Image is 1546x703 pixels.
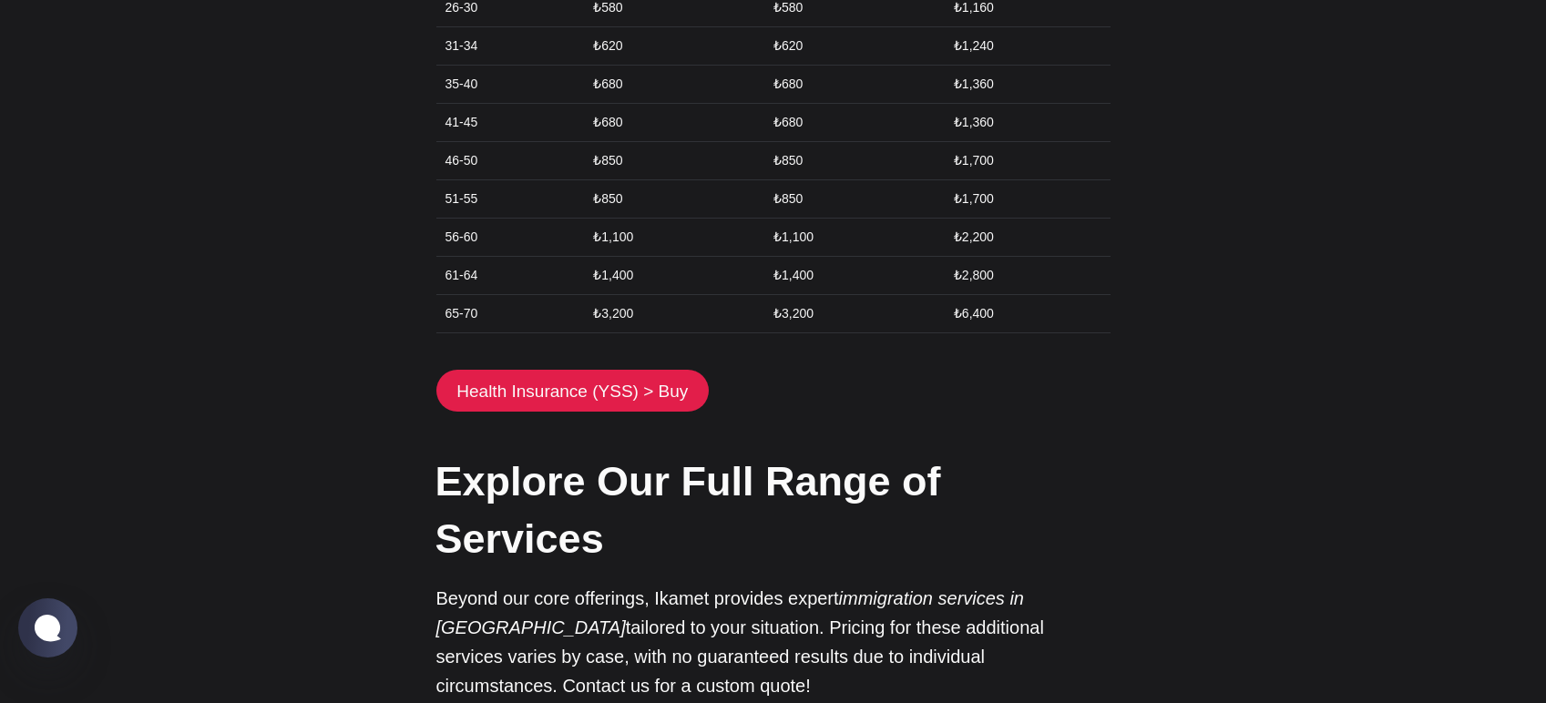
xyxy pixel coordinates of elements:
td: ₺620 [763,27,943,66]
td: ₺2,200 [943,219,1111,257]
a: Health Insurance (YSS) > Buy [436,370,710,412]
td: ₺6,400 [943,295,1111,333]
td: ₺680 [763,104,943,142]
td: ₺1,240 [943,27,1111,66]
p: Beyond our core offerings, Ikamet provides expert tailored to your situation. Pricing for these a... [436,584,1111,700]
td: ₺1,100 [582,219,763,257]
td: 61-64 [436,257,583,295]
td: ₺1,360 [943,66,1111,104]
td: ₺2,800 [943,257,1111,295]
td: ₺1,700 [943,180,1111,219]
td: 65-70 [436,295,583,333]
td: 41-45 [436,104,583,142]
td: ₺3,200 [763,295,943,333]
td: ₺850 [763,180,943,219]
td: ₺850 [582,180,763,219]
td: ₺620 [582,27,763,66]
td: ₺1,360 [943,104,1111,142]
td: ₺850 [763,142,943,180]
td: ₺1,100 [763,219,943,257]
td: 51-55 [436,180,583,219]
td: ₺680 [763,66,943,104]
td: ₺1,400 [763,257,943,295]
td: ₺850 [582,142,763,180]
td: ₺1,400 [582,257,763,295]
td: 46-50 [436,142,583,180]
td: ₺1,700 [943,142,1111,180]
td: ₺680 [582,66,763,104]
td: 35-40 [436,66,583,104]
td: ₺680 [582,104,763,142]
td: 31-34 [436,27,583,66]
h2: Explore Our Full Range of Services [435,453,1110,567]
td: ₺3,200 [582,295,763,333]
td: 56-60 [436,219,583,257]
